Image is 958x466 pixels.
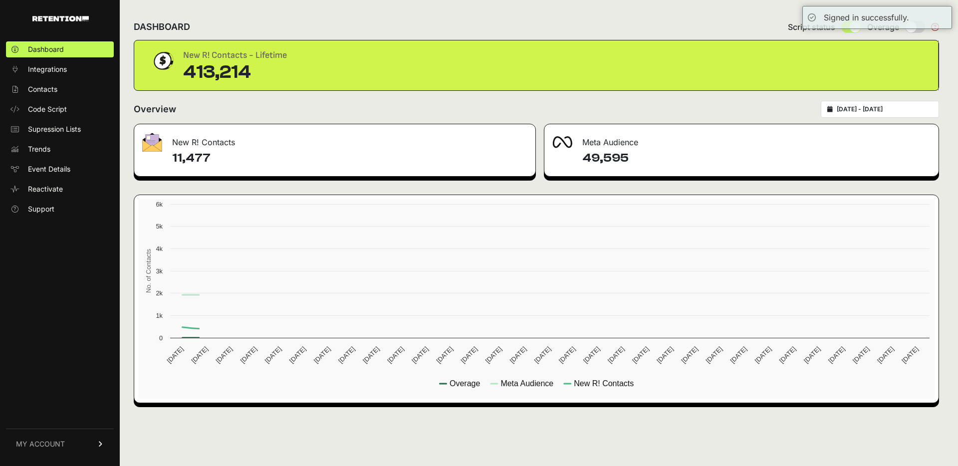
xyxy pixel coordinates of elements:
text: [DATE] [606,345,626,365]
a: Contacts [6,81,114,97]
text: 0 [159,334,163,342]
div: 413,214 [183,62,287,82]
span: Supression Lists [28,124,81,134]
a: Reactivate [6,181,114,197]
img: dollar-coin-05c43ed7efb7bc0c12610022525b4bbbb207c7efeef5aecc26f025e68dcafac9.png [150,48,175,73]
h4: 49,595 [582,150,931,166]
text: [DATE] [827,345,846,365]
a: Code Script [6,101,114,117]
a: Integrations [6,61,114,77]
text: [DATE] [533,345,552,365]
text: [DATE] [263,345,283,365]
text: [DATE] [337,345,356,365]
text: [DATE] [410,345,430,365]
h2: DASHBOARD [134,20,190,34]
text: [DATE] [460,345,479,365]
text: 1k [156,312,163,319]
img: fa-meta-2f981b61bb99beabf952f7030308934f19ce035c18b003e963880cc3fabeebb7.png [552,136,572,148]
text: [DATE] [802,345,822,365]
text: [DATE] [705,345,724,365]
text: Overage [450,379,480,388]
a: Supression Lists [6,121,114,137]
text: [DATE] [239,345,258,365]
text: [DATE] [729,345,748,365]
span: Event Details [28,164,70,174]
div: New R! Contacts - Lifetime [183,48,287,62]
text: [DATE] [312,345,332,365]
div: Meta Audience [544,124,939,154]
text: [DATE] [778,345,797,365]
text: 6k [156,201,163,208]
text: [DATE] [190,345,209,365]
text: Meta Audience [500,379,553,388]
text: [DATE] [582,345,601,365]
text: [DATE] [288,345,307,365]
text: [DATE] [753,345,773,365]
text: [DATE] [165,345,185,365]
text: New R! Contacts [574,379,634,388]
text: [DATE] [557,345,577,365]
text: [DATE] [655,345,675,365]
span: Contacts [28,84,57,94]
img: Retention.com [32,16,89,21]
h4: 11,477 [172,150,527,166]
text: [DATE] [215,345,234,365]
span: Code Script [28,104,67,114]
a: Support [6,201,114,217]
span: MY ACCOUNT [16,439,65,449]
span: Integrations [28,64,67,74]
a: Trends [6,141,114,157]
text: 3k [156,267,163,275]
text: No. of Contacts [145,249,152,293]
text: [DATE] [680,345,699,365]
text: [DATE] [631,345,650,365]
div: Signed in successfully. [824,11,909,23]
text: [DATE] [435,345,454,365]
div: New R! Contacts [134,124,535,154]
span: Dashboard [28,44,64,54]
text: [DATE] [386,345,405,365]
span: Trends [28,144,50,154]
text: [DATE] [900,345,920,365]
text: [DATE] [484,345,503,365]
text: 4k [156,245,163,252]
img: fa-envelope-19ae18322b30453b285274b1b8af3d052b27d846a4fbe8435d1a52b978f639a2.png [142,133,162,152]
a: MY ACCOUNT [6,429,114,459]
text: 5k [156,223,163,230]
a: Event Details [6,161,114,177]
span: Script status [788,21,835,33]
a: Dashboard [6,41,114,57]
text: [DATE] [361,345,381,365]
span: Reactivate [28,184,63,194]
span: Support [28,204,54,214]
h2: Overview [134,102,176,116]
text: 2k [156,289,163,297]
text: [DATE] [851,345,871,365]
text: [DATE] [876,345,895,365]
text: [DATE] [508,345,528,365]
